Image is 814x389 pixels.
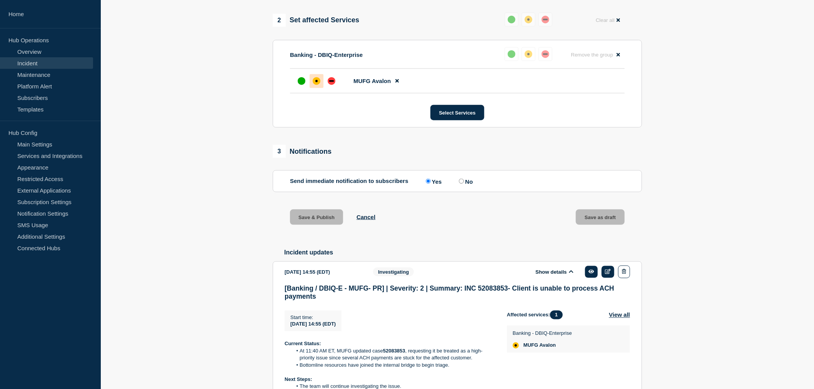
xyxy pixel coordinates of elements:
[273,14,286,27] span: 2
[273,145,286,158] span: 3
[533,269,575,275] button: Show details
[292,348,495,362] li: At 11:40 AM ET, MUFG updated case , requesting it be treated as a high-priority issue since sever...
[513,331,572,336] p: Banking - DBIQ-Enterprise
[539,13,552,27] button: down
[524,342,556,349] span: MUFG Avalon
[426,179,431,184] input: Yes
[424,178,442,185] label: Yes
[285,285,630,301] h3: [Banking / DBIQ-E - MUFG- PR] | Severity: 2 | Summary: INC 52083853- Client is unable to process ...
[284,249,642,256] h2: Incident updates
[459,179,464,184] input: No
[373,268,414,276] span: Investigating
[508,16,515,23] div: up
[507,311,567,319] span: Affected services:
[591,13,625,28] button: Clear all
[550,311,563,319] span: 1
[285,266,362,278] div: [DATE] 14:55 (EDT)
[566,47,625,62] button: Remove the group
[298,77,305,85] div: up
[290,209,343,225] button: Save & Publish
[457,178,473,185] label: No
[290,52,363,58] p: Banking - DBIQ-Enterprise
[542,50,549,58] div: down
[290,315,336,321] p: Start time :
[542,16,549,23] div: down
[571,52,613,58] span: Remove the group
[328,77,335,85] div: down
[430,105,484,120] button: Select Services
[285,377,312,382] strong: Next Steps:
[505,47,519,61] button: up
[354,78,391,84] span: MUFG Avalon
[525,16,532,23] div: affected
[522,47,535,61] button: affected
[290,321,336,327] span: [DATE] 14:55 (EDT)
[273,145,332,158] div: Notifications
[290,178,409,185] p: Send immediate notification to subscribers
[505,13,519,27] button: up
[313,77,320,85] div: affected
[508,50,515,58] div: up
[285,341,321,347] strong: Current Status:
[383,348,405,354] strong: 52083853
[576,209,625,225] button: Save as draft
[290,178,625,185] div: Send immediate notification to subscribers
[525,50,532,58] div: affected
[539,47,552,61] button: down
[609,311,630,319] button: View all
[273,14,359,27] div: Set affected Services
[522,13,535,27] button: affected
[357,214,375,220] button: Cancel
[292,362,495,369] li: Bottomline resources have joined the internal bridge to begin triage.
[513,342,519,349] div: affected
